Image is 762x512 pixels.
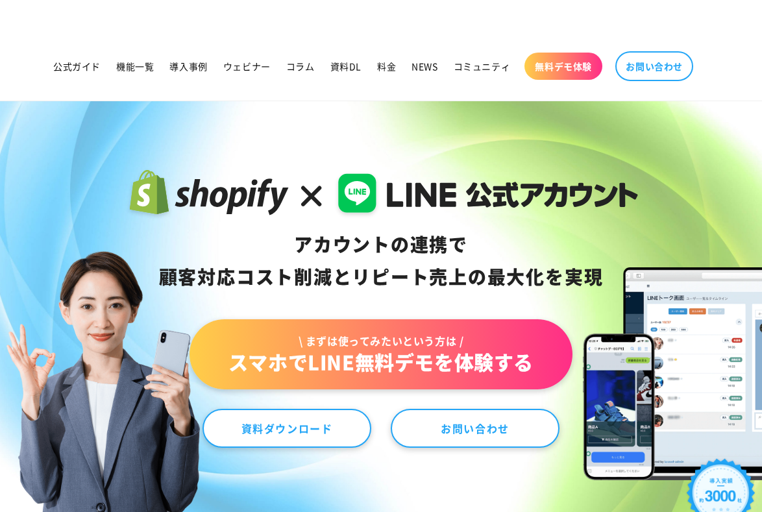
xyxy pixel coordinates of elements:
span: \ まずは使ってみたいという方は / [228,334,534,348]
span: お問い合わせ [626,60,683,72]
a: 資料ダウンロード [203,409,371,448]
a: お問い合わせ [615,51,693,81]
a: 機能一覧 [108,53,162,80]
span: コミュニティ [454,60,511,72]
span: 公式ガイド [53,60,101,72]
span: 導入事例 [169,60,207,72]
span: コラム [286,60,315,72]
a: コラム [278,53,323,80]
a: 導入事例 [162,53,215,80]
a: NEWS [404,53,445,80]
a: \ まずは使ってみたいという方は /スマホでLINE無料デモを体験する [190,319,572,389]
span: 機能一覧 [116,60,154,72]
a: ウェビナー [215,53,278,80]
a: 無料デモ体験 [524,53,602,80]
span: 資料DL [330,60,362,72]
a: お問い合わせ [391,409,559,448]
span: 料金 [377,60,396,72]
a: 資料DL [323,53,369,80]
a: 公式ガイド [45,53,108,80]
span: ウェビナー [223,60,271,72]
a: 料金 [369,53,404,80]
a: コミュニティ [446,53,519,80]
span: NEWS [412,60,437,72]
span: 無料デモ体験 [535,60,592,72]
div: アカウントの連携で 顧客対応コスト削減と リピート売上の 最大化を実現 [124,228,639,293]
